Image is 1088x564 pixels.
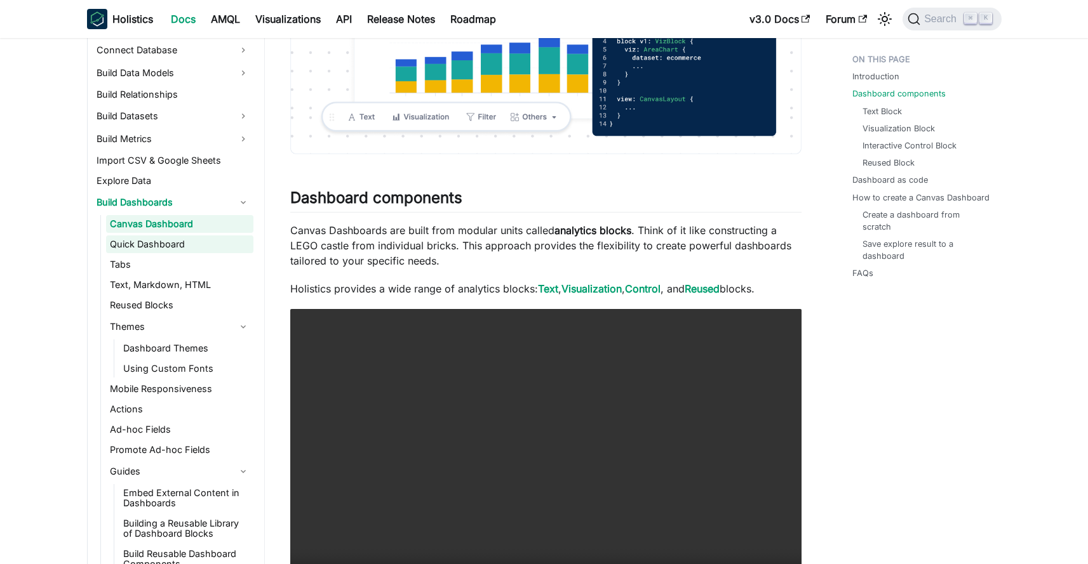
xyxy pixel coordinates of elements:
a: Canvas Dashboard [106,215,253,233]
a: Promote Ad-hoc Fields [106,441,253,459]
a: Using Custom Fonts [119,360,253,377]
a: Build Dashboards [93,192,253,213]
a: Visualizations [248,9,328,29]
a: Dashboard as code [852,174,928,186]
a: Reused [685,282,720,295]
button: Switch between dark and light mode (currently light mode) [875,9,895,29]
kbd: ⌘ [964,13,977,24]
a: Interactive Control Block [863,140,957,152]
a: Guides [106,461,253,482]
a: Embed External Content in Dashboards [119,484,253,512]
a: Ad-hoc Fields [106,421,253,438]
a: Quick Dashboard [106,235,253,253]
a: Explore Data [93,172,253,190]
img: Holistics [87,9,107,29]
strong: analytics blocks [554,224,631,237]
a: v3.0 Docs [742,9,818,29]
a: Control [625,282,661,295]
a: API [328,9,359,29]
a: Roadmap [443,9,504,29]
a: Build Relationships [93,86,253,103]
a: Visualization [561,282,622,295]
kbd: K [979,13,992,24]
a: AMQL [203,9,248,29]
a: Introduction [852,70,899,82]
b: Holistics [112,11,153,27]
a: Text [538,282,558,295]
a: Text, Markdown, HTML [106,276,253,294]
a: Save explore result to a dashboard [863,238,989,262]
a: Visualization Block [863,122,935,134]
button: Search (Command+K) [903,8,1001,30]
a: Release Notes [359,9,443,29]
a: Forum [818,9,875,29]
p: Holistics provides a wide range of analytics blocks: , , , and blocks. [290,281,802,296]
span: Search [920,13,964,25]
a: HolisticsHolistics [87,9,153,29]
a: Build Datasets [93,106,253,126]
a: Import CSV & Google Sheets [93,152,253,169]
a: Actions [106,400,253,418]
a: Dashboard Themes [119,339,253,357]
a: Text Block [863,105,902,117]
a: FAQs [852,267,873,279]
a: Create a dashboard from scratch [863,209,989,233]
a: Docs [163,9,203,29]
a: Connect Database [93,40,253,60]
a: Building a Reusable Library of Dashboard Blocks [119,515,253,542]
nav: Docs sidebar [74,38,265,564]
a: Dashboard components [852,88,946,100]
h2: Dashboard components [290,188,802,213]
a: Mobile Responsiveness [106,380,253,398]
a: Build Metrics [93,129,253,149]
a: Tabs [106,256,253,273]
a: Reused Blocks [106,296,253,314]
a: Reused Block [863,157,915,169]
a: Themes [106,317,253,337]
p: Canvas Dashboards are built from modular units called . Think of it like constructing a LEGO cast... [290,223,802,268]
a: Build Data Models [93,63,253,83]
a: How to create a Canvas Dashboard [852,192,990,204]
